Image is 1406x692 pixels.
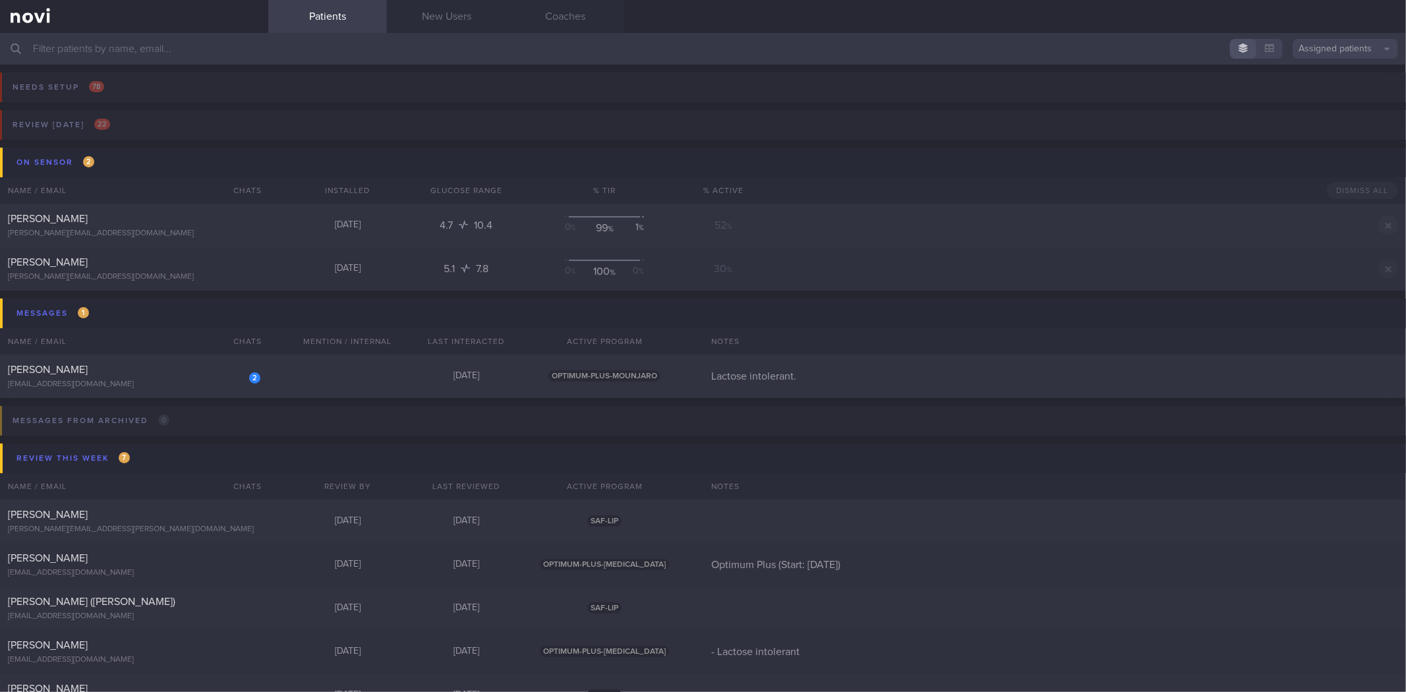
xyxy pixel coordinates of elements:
[8,509,88,520] span: [PERSON_NAME]
[571,225,576,231] sub: %
[407,328,525,355] div: Last Interacted
[620,265,645,278] div: 0
[288,328,407,355] div: Mention / Internal
[249,372,260,384] div: 2
[1327,182,1398,199] button: Dismiss All
[407,473,525,500] div: Last Reviewed
[8,655,260,665] div: [EMAIL_ADDRESS][DOMAIN_NAME]
[684,177,763,204] div: % Active
[78,307,89,318] span: 1
[1293,39,1398,59] button: Assigned patients
[288,515,407,527] div: [DATE]
[13,154,98,171] div: On sensor
[9,116,113,134] div: Review [DATE]
[8,272,260,282] div: [PERSON_NAME][EMAIL_ADDRESS][DOMAIN_NAME]
[407,646,525,658] div: [DATE]
[288,177,407,204] div: Installed
[476,264,488,274] span: 7.8
[440,220,455,231] span: 4.7
[8,525,260,534] div: [PERSON_NAME][EMAIL_ADDRESS][PERSON_NAME][DOMAIN_NAME]
[703,328,1406,355] div: Notes
[703,473,1406,500] div: Notes
[444,264,457,274] span: 5.1
[565,221,589,235] div: 0
[13,304,92,322] div: Messages
[474,220,492,231] span: 10.4
[158,415,169,426] span: 0
[216,177,268,204] div: Chats
[8,640,88,650] span: [PERSON_NAME]
[288,473,407,500] div: Review By
[726,266,732,274] sub: %
[9,412,173,430] div: Messages from Archived
[703,370,1406,383] div: Lactose intolerant.
[703,558,1406,571] div: Optimum Plus (Start: [DATE])
[593,221,617,235] div: 99
[610,269,616,277] sub: %
[407,370,525,382] div: [DATE]
[587,515,622,527] span: SAF-LIP
[407,559,525,571] div: [DATE]
[216,473,268,500] div: Chats
[288,219,407,231] div: [DATE]
[684,219,763,232] div: 52
[8,612,260,621] div: [EMAIL_ADDRESS][DOMAIN_NAME]
[288,559,407,571] div: [DATE]
[540,646,669,657] span: OPTIMUM-PLUS-[MEDICAL_DATA]
[565,265,589,278] div: 0
[83,156,94,167] span: 2
[703,645,1406,658] div: - Lactose intolerant
[639,225,644,231] sub: %
[407,177,525,204] div: Glucose Range
[407,515,525,527] div: [DATE]
[8,380,260,389] div: [EMAIL_ADDRESS][DOMAIN_NAME]
[639,268,644,275] sub: %
[288,602,407,614] div: [DATE]
[8,214,88,224] span: [PERSON_NAME]
[288,646,407,658] div: [DATE]
[9,78,107,96] div: Needs setup
[89,81,104,92] span: 78
[571,268,576,275] sub: %
[216,328,268,355] div: Chats
[525,177,684,204] div: % TIR
[8,568,260,578] div: [EMAIL_ADDRESS][DOMAIN_NAME]
[407,602,525,614] div: [DATE]
[8,257,88,268] span: [PERSON_NAME]
[608,225,614,233] sub: %
[8,596,175,607] span: [PERSON_NAME] ([PERSON_NAME])
[726,223,732,231] sub: %
[525,328,684,355] div: Active Program
[119,452,130,463] span: 7
[620,221,645,235] div: 1
[684,262,763,275] div: 30
[593,265,617,278] div: 100
[548,370,660,382] span: OPTIMUM-PLUS-MOUNJARO
[8,229,260,239] div: [PERSON_NAME][EMAIL_ADDRESS][DOMAIN_NAME]
[540,559,669,570] span: OPTIMUM-PLUS-[MEDICAL_DATA]
[288,263,407,275] div: [DATE]
[94,119,110,130] span: 22
[587,602,622,614] span: SAF-LIP
[13,449,133,467] div: Review this week
[8,364,88,375] span: [PERSON_NAME]
[525,473,684,500] div: Active Program
[8,553,88,563] span: [PERSON_NAME]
